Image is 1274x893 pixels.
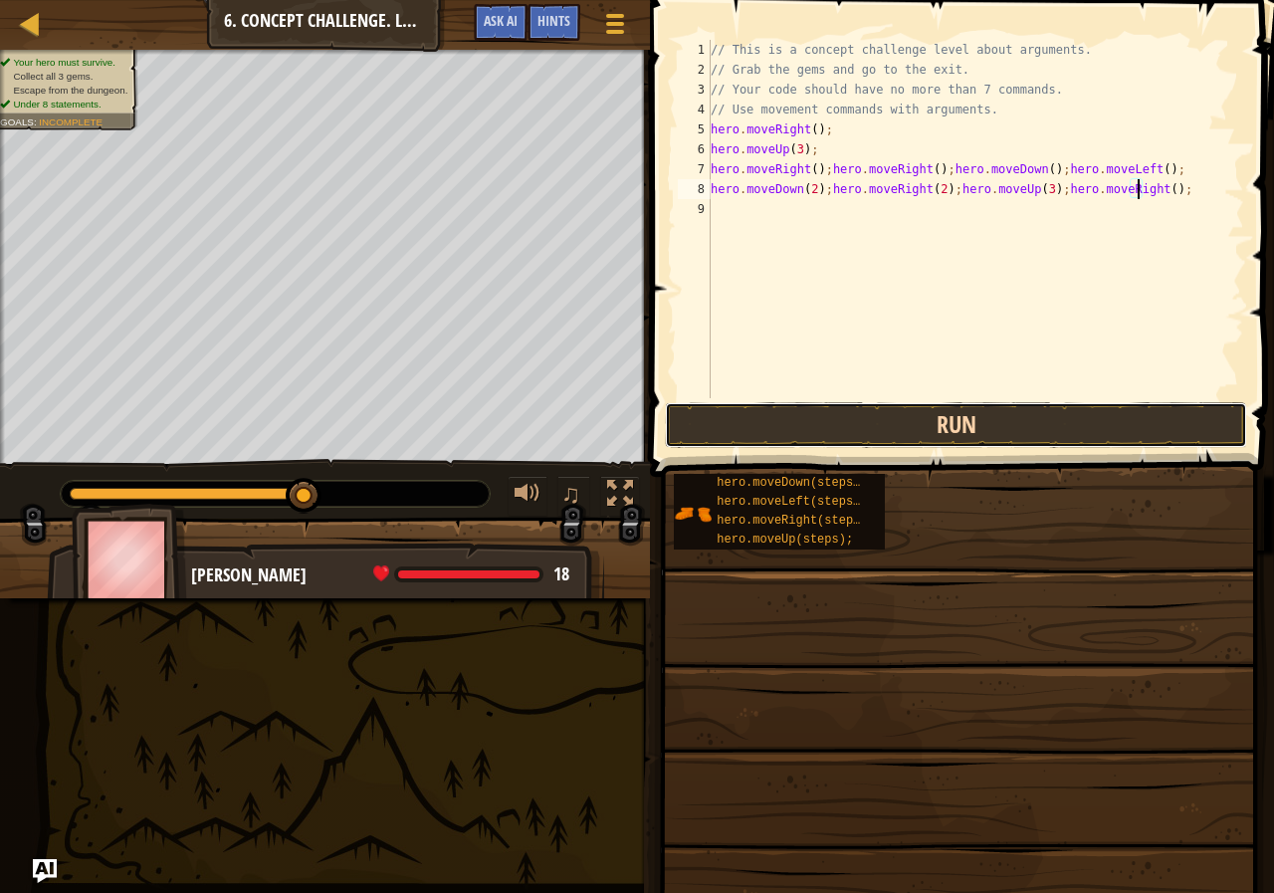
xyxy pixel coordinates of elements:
[678,60,711,80] div: 2
[373,565,569,583] div: health: 18 / 18
[717,495,867,509] span: hero.moveLeft(steps);
[553,561,569,586] span: 18
[13,85,127,96] span: Escape from the dungeon.
[13,57,115,68] span: Your hero must survive.
[557,476,591,517] button: ♫
[484,11,518,30] span: Ask AI
[678,80,711,100] div: 3
[678,159,711,179] div: 7
[600,476,640,517] button: Toggle fullscreen
[665,402,1247,448] button: Run
[717,514,874,528] span: hero.moveRight(steps);
[72,504,187,614] img: thang_avatar_frame.png
[474,4,528,41] button: Ask AI
[678,119,711,139] div: 5
[678,40,711,60] div: 1
[33,859,57,883] button: Ask AI
[34,116,39,127] span: :
[678,100,711,119] div: 4
[678,139,711,159] div: 6
[590,4,640,51] button: Show game menu
[39,116,103,127] span: Incomplete
[508,476,547,517] button: Adjust volume
[678,179,711,199] div: 8
[717,533,853,547] span: hero.moveUp(steps);
[678,199,711,219] div: 9
[561,479,581,509] span: ♫
[674,495,712,533] img: portrait.png
[537,11,570,30] span: Hints
[191,562,584,588] div: [PERSON_NAME]
[13,71,93,82] span: Collect all 3 gems.
[13,99,101,110] span: Under 8 statements.
[717,476,867,490] span: hero.moveDown(steps);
